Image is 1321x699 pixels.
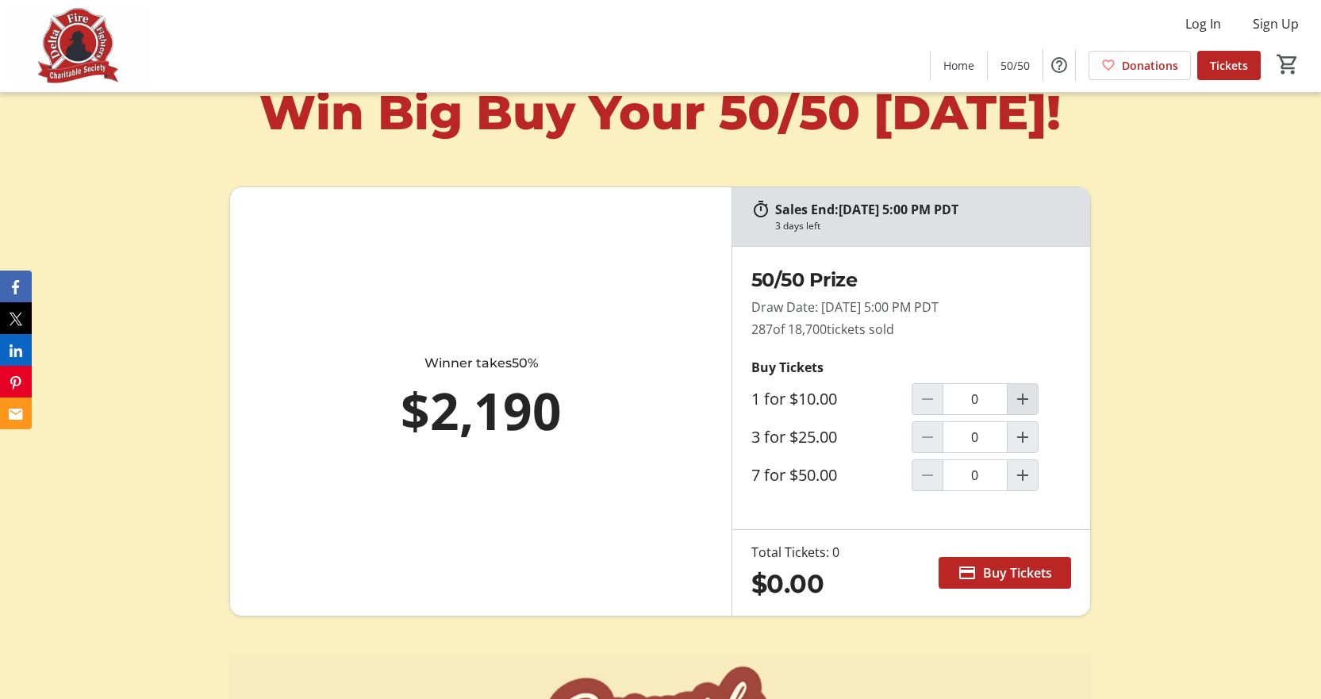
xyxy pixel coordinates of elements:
[1173,11,1234,36] button: Log In
[300,354,661,373] div: Winner takes
[1273,50,1302,79] button: Cart
[943,57,974,74] span: Home
[1122,57,1178,74] span: Donations
[1008,460,1038,490] button: Increment by one
[1197,51,1261,80] a: Tickets
[751,359,824,376] strong: Buy Tickets
[983,563,1052,582] span: Buy Tickets
[775,201,839,218] span: Sales End:
[1043,49,1075,81] button: Help
[988,51,1043,80] a: 50/50
[751,428,837,447] label: 3 for $25.00
[1089,51,1191,80] a: Donations
[1253,14,1299,33] span: Sign Up
[512,355,538,371] span: 50%
[300,373,661,449] div: $2,190
[1185,14,1221,33] span: Log In
[1008,384,1038,414] button: Increment by one
[931,51,987,80] a: Home
[939,557,1071,589] button: Buy Tickets
[775,219,820,233] div: 3 days left
[839,201,958,218] span: [DATE] 5:00 PM PDT
[259,83,1061,141] strong: Win Big Buy Your 50/50 [DATE]!
[773,321,827,338] span: of 18,700
[751,565,839,603] div: $0.00
[751,543,839,562] div: Total Tickets: 0
[1240,11,1311,36] button: Sign Up
[1000,57,1030,74] span: 50/50
[751,320,1072,339] p: 287 tickets sold
[10,6,151,86] img: Delta Firefighters Charitable Society's Logo
[1008,422,1038,452] button: Increment by one
[751,266,1072,294] h2: 50/50 Prize
[751,390,837,409] label: 1 for $10.00
[1210,57,1248,74] span: Tickets
[751,298,1072,317] p: Draw Date: [DATE] 5:00 PM PDT
[751,466,837,485] label: 7 for $50.00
